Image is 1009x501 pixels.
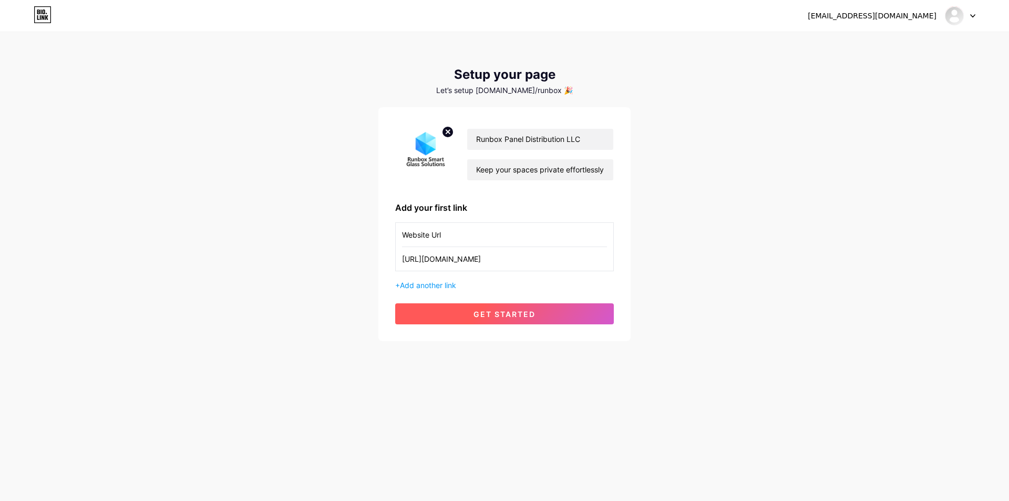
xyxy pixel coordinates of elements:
span: get started [473,310,536,319]
input: Your name [467,129,613,150]
div: Add your first link [395,201,614,214]
input: URL (https://instagram.com/yourname) [402,247,607,271]
input: bio [467,159,613,180]
button: get started [395,303,614,324]
img: profile pic [395,124,454,185]
div: + [395,280,614,291]
div: Setup your page [378,67,631,82]
div: [EMAIL_ADDRESS][DOMAIN_NAME] [808,11,936,22]
div: Let’s setup [DOMAIN_NAME]/runbox 🎉 [378,86,631,95]
input: Link name (My Instagram) [402,223,607,247]
img: runbox [944,6,964,26]
span: Add another link [400,281,456,290]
